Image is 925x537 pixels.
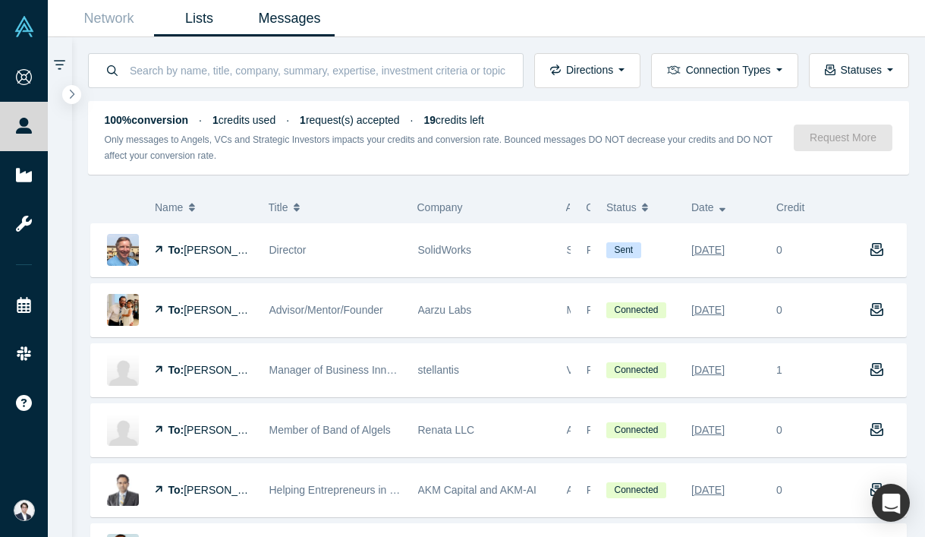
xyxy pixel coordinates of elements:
[418,304,472,316] span: Aarzu Labs
[155,191,183,223] span: Name
[776,422,782,438] div: 0
[107,414,139,446] img: Peter Hsi's Profile Image
[606,362,666,378] span: Connected
[691,237,725,264] div: [DATE]
[107,234,139,266] img: Greg Smith's Profile Image
[14,500,35,521] img: Eisuke Shimizu's Account
[244,1,335,36] a: Messages
[269,304,383,316] span: Advisor/Mentor/Founder
[418,424,475,436] span: Renata LLC
[567,424,749,436] span: Angel, Mentor, Freelancer / Consultant
[606,242,641,258] span: Sent
[107,474,139,506] img: Amitt Mehta's Profile Image
[107,294,139,326] img: Swapnil Amin's Profile Image
[105,134,773,161] small: Only messages to Angels, VCs and Strategic Investors impacts your credits and conversion rate. Bo...
[128,52,507,88] input: Search by name, title, company, summary, expertise, investment criteria or topics of focus
[64,1,154,36] a: Network
[105,114,189,126] strong: 100% conversion
[411,114,414,126] span: ·
[587,484,675,496] span: Founder Reachout
[286,114,289,126] span: ·
[269,364,421,376] span: Manager of Business Innovation
[566,201,637,213] span: Alchemist Role
[269,424,391,436] span: Member of Band of Algels
[168,244,184,256] strong: To:
[417,201,463,213] span: Company
[651,53,798,88] button: Connection Types
[534,53,640,88] button: Directions
[606,422,666,438] span: Connected
[606,302,666,318] span: Connected
[184,304,271,316] span: [PERSON_NAME]
[184,484,271,496] span: [PERSON_NAME]
[606,191,637,223] span: Status
[212,114,219,126] strong: 1
[269,191,288,223] span: Title
[154,1,244,36] a: Lists
[776,201,804,213] span: Credit
[567,364,584,376] span: VC
[212,114,275,126] span: credits used
[418,364,459,376] span: stellantis
[184,364,271,376] span: [PERSON_NAME]
[168,304,184,316] strong: To:
[269,244,307,256] span: Director
[168,424,184,436] strong: To:
[155,191,253,223] button: Name
[776,302,782,318] div: 0
[691,191,714,223] span: Date
[168,484,184,496] strong: To:
[809,53,909,88] button: Statuses
[586,201,665,213] span: Connection Type
[418,484,536,496] span: AKM Capital and AKM-AI
[691,191,760,223] button: Date
[168,364,184,376] strong: To:
[587,424,675,436] span: Founder Reachout
[776,242,782,258] div: 0
[107,354,139,386] img: Sebastien Henot's Profile Image
[691,417,725,444] div: [DATE]
[300,114,400,126] span: request(s) accepted
[184,244,271,256] span: [PERSON_NAME]
[269,191,401,223] button: Title
[769,344,854,396] div: 1
[691,297,725,324] div: [DATE]
[587,244,675,256] span: Founder Reachout
[300,114,306,126] strong: 1
[418,244,472,256] span: SolidWorks
[184,424,271,436] span: [PERSON_NAME]
[424,114,484,126] span: credits left
[691,357,725,384] div: [DATE]
[587,304,675,316] span: Founder Reachout
[606,482,666,498] span: Connected
[14,16,35,37] img: Alchemist Vault Logo
[587,364,675,376] span: Founder Reachout
[199,114,202,126] span: ·
[424,114,436,126] strong: 19
[691,477,725,504] div: [DATE]
[269,484,595,496] span: Helping Entrepreneurs in Becoming the Best Versions of Themselves
[567,304,600,316] span: Mentor
[776,482,782,498] div: 0
[567,244,645,256] span: Service Provider
[606,191,675,223] button: Status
